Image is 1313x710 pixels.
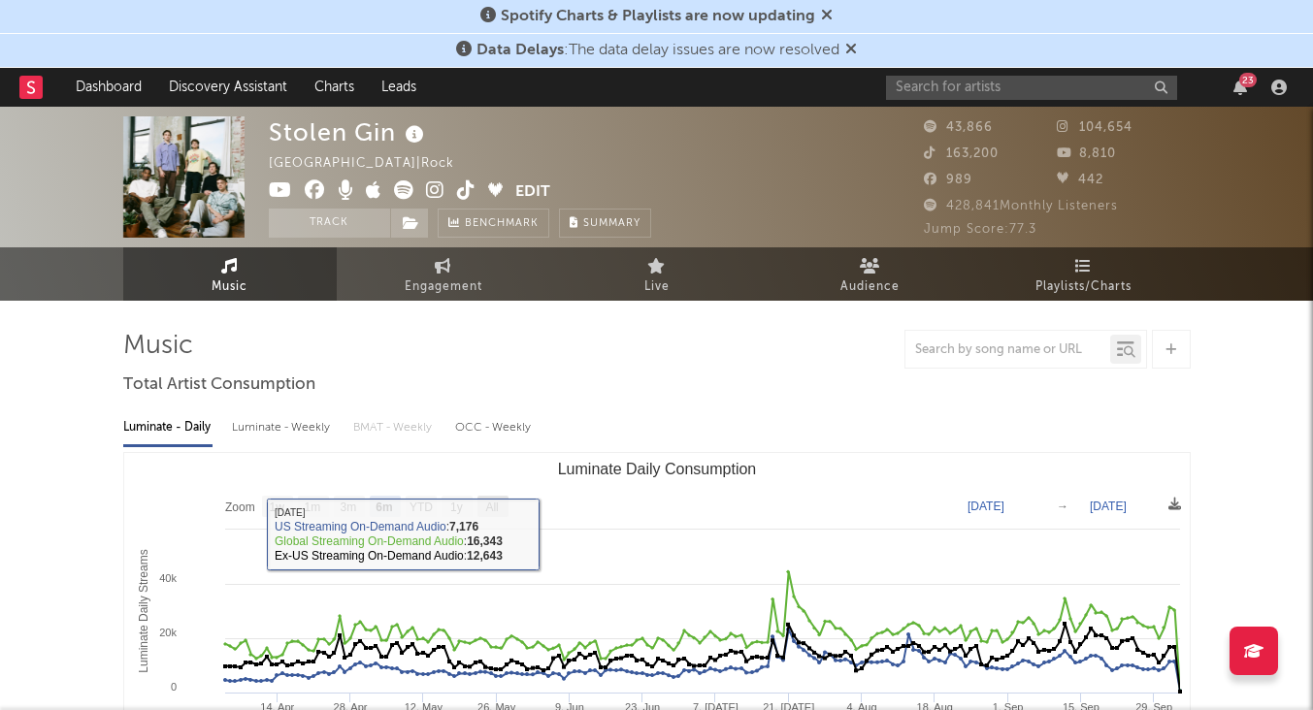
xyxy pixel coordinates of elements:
[155,68,301,107] a: Discovery Assistant
[821,9,833,24] span: Dismiss
[159,627,177,638] text: 20k
[764,247,977,301] a: Audience
[924,223,1036,236] span: Jump Score: 77.3
[269,209,390,238] button: Track
[840,275,900,299] span: Audience
[1057,174,1103,186] span: 442
[376,500,392,514] text: 6m
[465,212,539,236] span: Benchmark
[515,180,550,205] button: Edit
[269,152,476,176] div: [GEOGRAPHIC_DATA] | Rock
[170,681,176,693] text: 0
[924,174,972,186] span: 989
[62,68,155,107] a: Dashboard
[123,411,213,444] div: Luminate - Daily
[123,373,315,397] span: Total Artist Consumption
[450,500,463,514] text: 1y
[905,342,1110,358] input: Search by song name or URL
[368,68,430,107] a: Leads
[1035,275,1132,299] span: Playlists/Charts
[123,247,337,301] a: Music
[476,43,839,58] span: : The data delay issues are now resolved
[501,9,815,24] span: Spotify Charts & Playlists are now updating
[136,549,149,672] text: Luminate Daily Streams
[455,411,533,444] div: OCC - Weekly
[225,500,255,514] text: Zoom
[644,275,670,299] span: Live
[340,500,356,514] text: 3m
[1057,121,1132,134] span: 104,654
[845,43,857,58] span: Dismiss
[159,572,177,584] text: 40k
[924,147,999,160] span: 163,200
[212,275,247,299] span: Music
[485,500,498,514] text: All
[301,68,368,107] a: Charts
[337,247,550,301] a: Engagement
[1239,73,1257,87] div: 23
[409,500,432,514] text: YTD
[886,76,1177,100] input: Search for artists
[559,209,651,238] button: Summary
[476,43,564,58] span: Data Delays
[1057,500,1068,513] text: →
[583,218,640,229] span: Summary
[1057,147,1116,160] span: 8,810
[269,116,429,148] div: Stolen Gin
[924,121,993,134] span: 43,866
[924,200,1118,212] span: 428,841 Monthly Listeners
[557,461,756,477] text: Luminate Daily Consumption
[438,209,549,238] a: Benchmark
[550,247,764,301] a: Live
[405,275,482,299] span: Engagement
[968,500,1004,513] text: [DATE]
[977,247,1191,301] a: Playlists/Charts
[1233,80,1247,95] button: 23
[304,500,320,514] text: 1m
[232,411,334,444] div: Luminate - Weekly
[269,500,284,514] text: 1w
[1090,500,1127,513] text: [DATE]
